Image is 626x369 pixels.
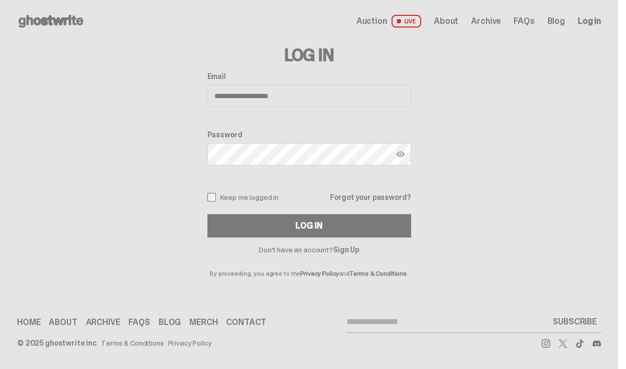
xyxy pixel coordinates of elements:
a: Privacy Policy [168,339,212,347]
button: Log In [207,214,411,238]
img: Show password [396,150,405,159]
button: SUBSCRIBE [549,311,601,332]
h3: Log In [207,47,411,64]
a: Blog [159,318,181,327]
span: LIVE [392,15,422,28]
a: Archive [471,17,501,25]
a: Merch [189,318,218,327]
p: By proceeding, you agree to the and . [207,253,411,277]
input: Keep me logged in [207,193,216,201]
span: Auction [357,17,387,25]
a: Sign Up [333,245,359,254]
a: Terms & Conditions [350,269,407,278]
a: Terms & Conditions [101,339,163,347]
a: Forgot your password? [330,194,411,201]
label: Keep me logged in [207,193,279,201]
label: Email [207,72,411,81]
div: © 2025 ghostwrite inc [17,339,97,347]
a: About [434,17,458,25]
a: Privacy Policy [300,269,338,278]
a: Home [17,318,40,327]
a: About [49,318,77,327]
a: Archive [86,318,120,327]
p: Don't have an account? [207,246,411,253]
label: Password [207,130,411,139]
a: Log in [578,17,601,25]
a: Auction LIVE [357,15,421,28]
a: Blog [547,17,565,25]
a: FAQs [128,318,150,327]
div: Log In [295,222,322,230]
a: FAQs [514,17,534,25]
a: Contact [226,318,266,327]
